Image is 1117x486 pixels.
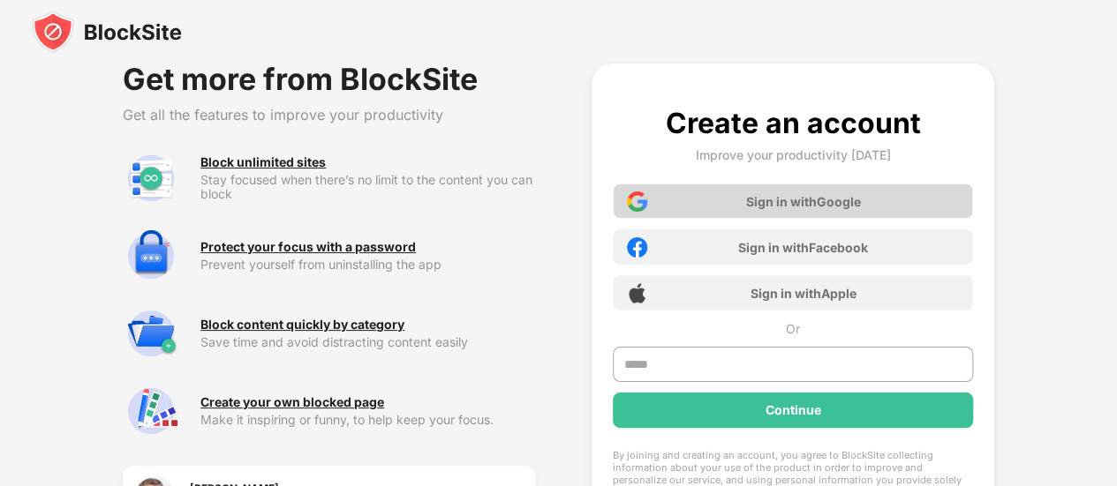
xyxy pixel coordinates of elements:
[200,395,384,409] div: Create your own blocked page
[745,194,860,209] div: Sign in with Google
[627,237,647,258] img: facebook-icon.png
[32,11,182,53] img: blocksite-icon-black.svg
[123,64,535,95] div: Get more from BlockSite
[738,240,868,255] div: Sign in with Facebook
[123,106,535,123] div: Get all the features to improve your productivity
[786,321,800,336] div: Or
[200,258,535,272] div: Prevent yourself from uninstalling the app
[123,150,179,206] img: premium-unlimited-blocklist.svg
[695,147,890,162] div: Improve your productivity [DATE]
[123,228,179,284] img: premium-password-protection.svg
[200,173,535,201] div: Stay focused when there’s no limit to the content you can block
[665,106,920,140] div: Create an account
[200,155,326,169] div: Block unlimited sites
[750,286,856,301] div: Sign in with Apple
[200,240,416,254] div: Protect your focus with a password
[123,383,179,439] img: premium-customize-block-page.svg
[123,305,179,362] img: premium-category.svg
[627,283,647,303] img: apple-icon.png
[627,191,647,212] img: google-icon.png
[765,403,820,417] div: Continue
[200,413,535,427] div: Make it inspiring or funny, to help keep your focus.
[200,318,404,332] div: Block content quickly by category
[200,335,535,349] div: Save time and avoid distracting content easily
